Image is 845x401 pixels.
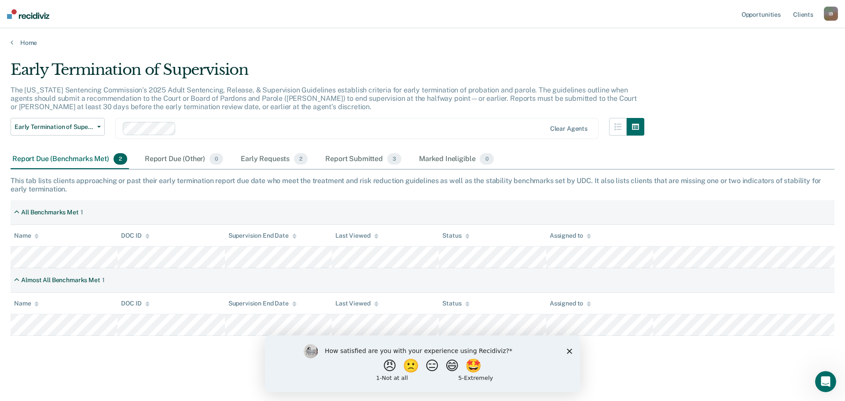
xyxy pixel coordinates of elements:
div: 1 [102,276,105,284]
div: DOC ID [121,232,149,239]
div: Early Termination of Supervision [11,61,644,86]
div: Status [442,232,469,239]
iframe: Survey by Kim from Recidiviz [265,335,580,392]
div: This tab lists clients approaching or past their early termination report due date who meet the t... [11,177,834,193]
button: Early Termination of Supervision [11,118,105,136]
p: The [US_STATE] Sentencing Commission’s 2025 Adult Sentencing, Release, & Supervision Guidelines e... [11,86,637,111]
div: Name [14,300,39,307]
div: Assigned to [550,232,591,239]
div: All Benchmarks Met [21,209,78,216]
div: I B [824,7,838,21]
div: Supervision End Date [228,300,297,307]
div: 1 [81,209,83,216]
div: All Benchmarks Met1 [11,205,87,220]
div: Status [442,300,469,307]
a: Home [11,39,834,47]
div: Early Requests2 [239,150,309,169]
div: Almost All Benchmarks Met [21,276,100,284]
div: Name [14,232,39,239]
span: 2 [294,153,308,165]
div: DOC ID [121,300,149,307]
button: IB [824,7,838,21]
div: Last Viewed [335,300,378,307]
img: Recidiviz [7,9,49,19]
span: 3 [387,153,401,165]
div: Report Due (Other)0 [143,150,225,169]
div: Clear agents [550,125,588,132]
span: Early Termination of Supervision [15,123,94,131]
div: Report Submitted3 [323,150,403,169]
div: Supervision End Date [228,232,297,239]
span: 0 [480,153,493,165]
span: 0 [209,153,223,165]
div: Last Viewed [335,232,378,239]
div: Marked Ineligible0 [417,150,496,169]
span: 2 [114,153,127,165]
div: Almost All Benchmarks Met1 [11,273,108,287]
div: Assigned to [550,300,591,307]
div: Report Due (Benchmarks Met)2 [11,150,129,169]
iframe: Intercom live chat [815,371,836,392]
